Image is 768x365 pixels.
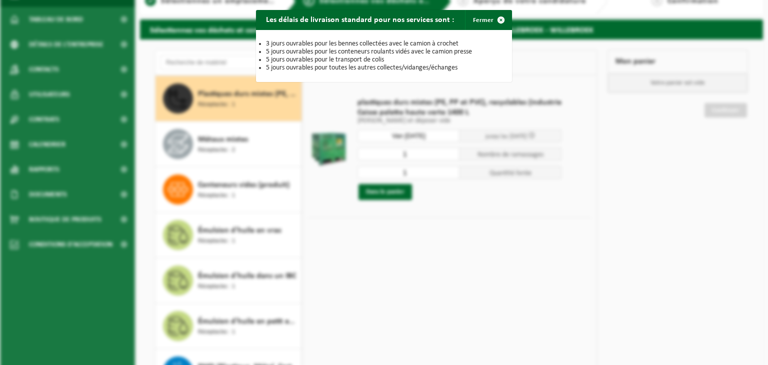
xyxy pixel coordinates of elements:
[266,64,457,71] font: 5 jours ouvrables pour toutes les autres collectes/vidanges/échanges
[266,16,454,24] font: Les délais de livraison standard pour nos services sont :
[465,10,511,30] button: Fermer
[266,48,472,55] font: 5 jours ouvrables pour les conteneurs roulants vidés avec le camion presse
[266,56,384,63] font: 5 jours ouvrables pour le transport de colis
[266,40,458,47] font: 3 jours ouvrables pour les bennes collectées avec le camion à crochet
[473,17,493,23] font: Fermer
